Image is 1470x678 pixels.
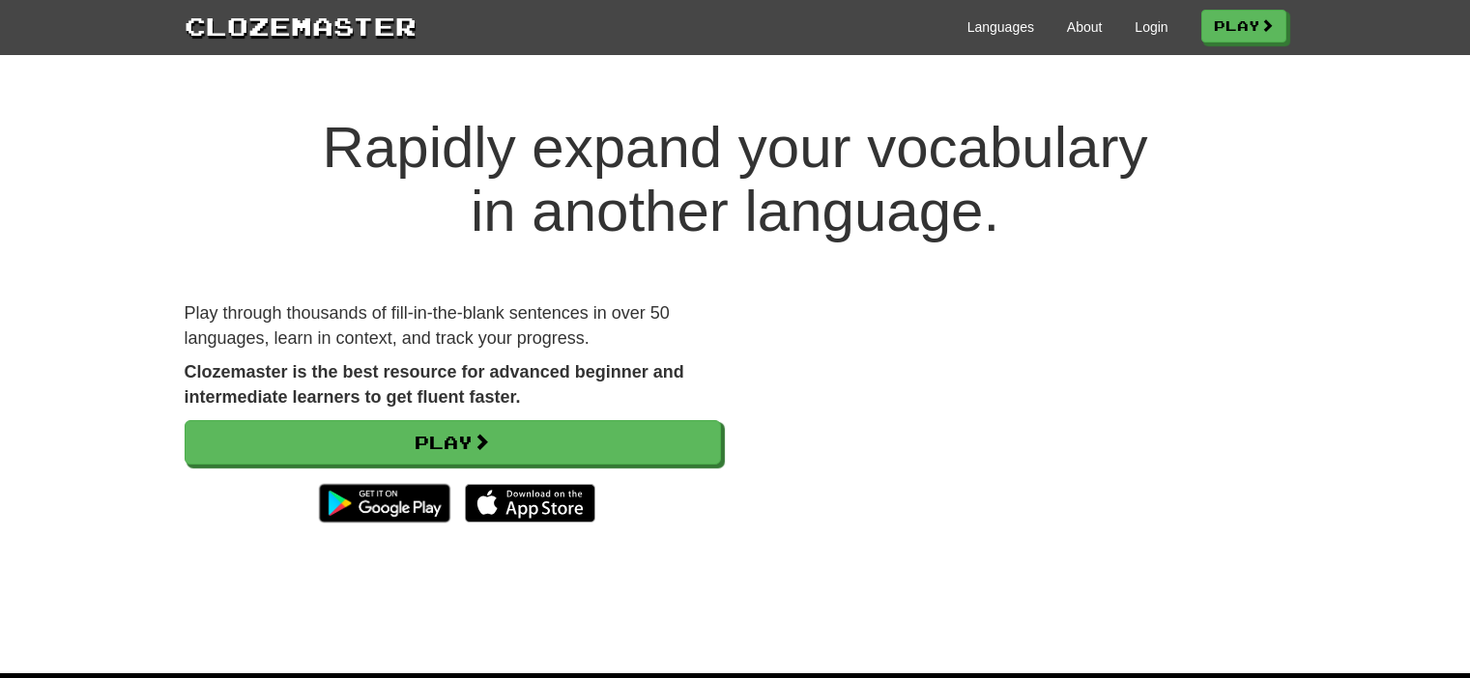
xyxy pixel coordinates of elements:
[1135,17,1167,37] a: Login
[309,474,459,532] img: Get it on Google Play
[967,17,1034,37] a: Languages
[185,362,684,407] strong: Clozemaster is the best resource for advanced beginner and intermediate learners to get fluent fa...
[1067,17,1103,37] a: About
[185,420,721,465] a: Play
[1201,10,1286,42] a: Play
[185,8,417,43] a: Clozemaster
[185,301,721,351] p: Play through thousands of fill-in-the-blank sentences in over 50 languages, learn in context, and...
[465,484,595,523] img: Download_on_the_App_Store_Badge_US-UK_135x40-25178aeef6eb6b83b96f5f2d004eda3bffbb37122de64afbaef7...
